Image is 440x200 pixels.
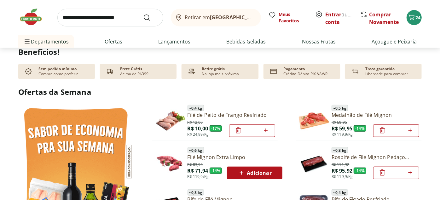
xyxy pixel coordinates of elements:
img: Principal [299,148,329,178]
p: Troca garantida [365,66,395,71]
button: Menu [23,34,31,49]
span: Retirar em [185,14,255,20]
span: R$ 69,95 [332,119,347,125]
span: ~ 0,4 kg [332,189,348,196]
a: Criar conta [325,11,360,26]
span: R$ 83,94 [188,161,203,167]
div: v 4.0.25 [18,10,31,15]
p: Na loja mais próxima [202,71,239,77]
p: Crédito-Débito-PIX-VA/VR [284,71,328,77]
img: Filé Mignon Extra Limpo [155,148,185,178]
span: - 17 % [210,125,222,132]
div: Domínio [33,37,48,41]
span: Adicionar [238,169,271,177]
span: ~ 0,5 kg [332,105,348,111]
a: Lançamentos [158,38,190,45]
span: R$ 111,92 [332,161,349,167]
span: R$ 119,9/Kg [332,132,353,137]
span: ~ 0,6 kg [188,147,204,153]
button: Submit Search [143,14,158,21]
span: ou [325,11,353,26]
a: Filé de Peito de Frango Resfriado [188,111,275,118]
span: R$ 95,92 [332,167,352,174]
button: Adicionar [227,167,282,179]
span: R$ 10,00 [188,125,208,132]
a: Comprar Novamente [369,11,399,26]
a: Açougue e Peixaria [372,38,417,45]
input: search [57,9,163,26]
span: R$ 119,9/Kg [188,174,209,179]
div: Palavras-chave [73,37,101,41]
p: Frete Grátis [120,66,142,71]
span: 24 [415,14,420,20]
p: Sem pedido mínimo [38,66,77,71]
p: Compre como preferir [38,71,78,77]
span: R$ 71,94 [188,167,208,174]
span: ~ 0,4 kg [188,105,204,111]
a: Rosbife de Filé Mignon Pedaço Bandeja [332,154,419,161]
a: Entrar [325,11,341,18]
a: Bebidas Geladas [227,38,266,45]
img: website_grey.svg [10,16,15,21]
a: Filé Mignon Extra Limpo [188,154,282,161]
h2: Ofertas da Semana [18,87,422,97]
p: Liberdade para comprar [365,71,408,77]
img: logo_orange.svg [10,10,15,15]
img: Devolução [350,66,360,77]
span: ~ 0,3 kg [188,189,204,196]
span: R$ 24,99/Kg [188,132,209,137]
span: R$ 12,00 [188,119,203,125]
span: Departamentos [23,34,69,49]
span: - 14 % [210,168,222,174]
a: Nossas Frutas [302,38,336,45]
a: Medalhão de Filé Mignon [332,111,419,118]
div: [PERSON_NAME]: [DOMAIN_NAME] [16,16,90,21]
button: Carrinho [407,10,422,25]
h2: Benefícios! [18,48,422,56]
a: Meus Favoritos [269,11,308,24]
span: - 14 % [354,125,366,132]
img: truck [105,66,115,77]
img: card [269,66,279,77]
p: Acima de R$399 [120,71,148,77]
p: Retire grátis [202,66,225,71]
span: R$ 119,9/Kg [332,174,353,179]
img: tab_domain_overview_orange.svg [26,37,31,42]
button: Retirar em[GEOGRAPHIC_DATA]/[GEOGRAPHIC_DATA] [171,9,261,26]
img: tab_keywords_by_traffic_grey.svg [67,37,72,42]
p: Pagamento [284,66,305,71]
a: Ofertas [105,38,122,45]
b: [GEOGRAPHIC_DATA]/[GEOGRAPHIC_DATA] [210,14,316,21]
img: payment [187,66,197,77]
span: - 14 % [354,168,366,174]
img: Hortifruti [18,8,50,26]
span: Meus Favoritos [279,11,308,24]
img: check [23,66,33,77]
span: R$ 59,95 [332,125,352,132]
img: Filé de Peito de Frango Resfriado [155,106,185,136]
span: ~ 0,8 kg [332,147,348,153]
